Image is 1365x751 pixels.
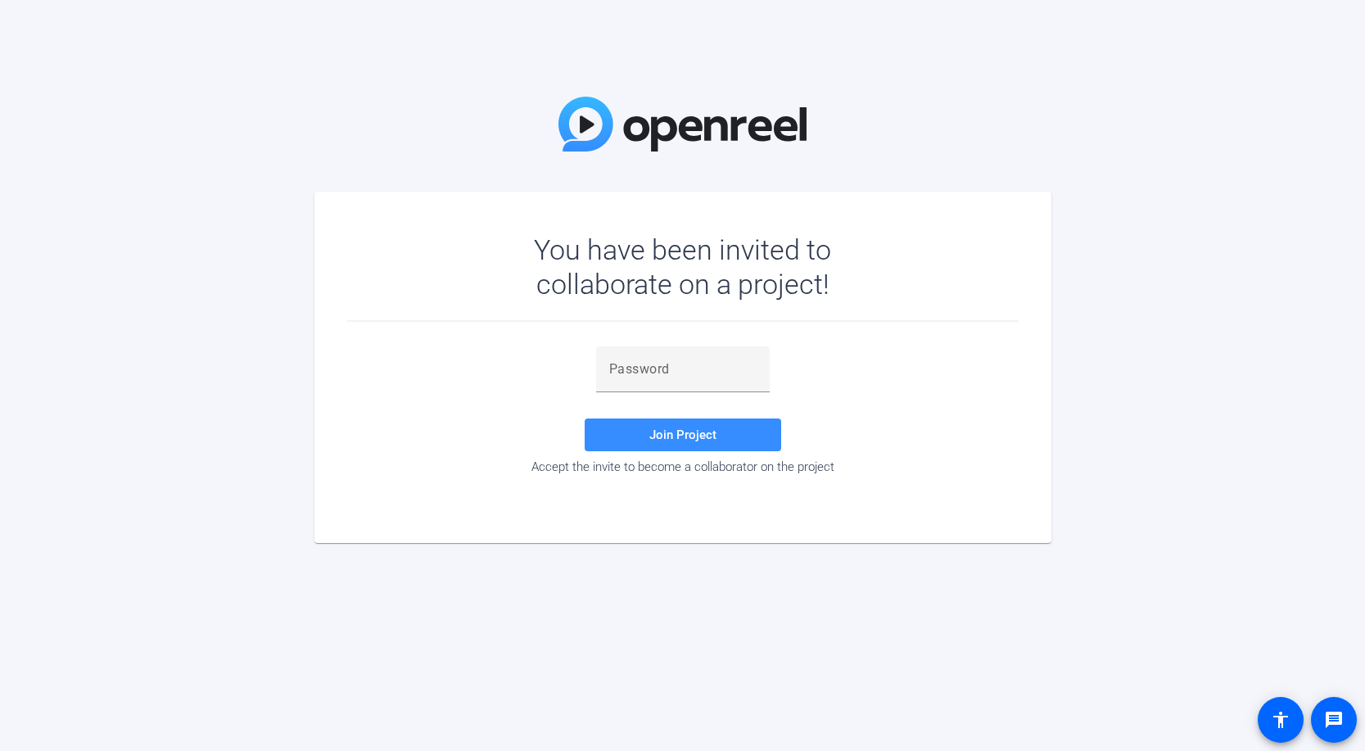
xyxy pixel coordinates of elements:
img: OpenReel Logo [558,97,807,152]
div: You have been invited to collaborate on a project! [486,233,879,301]
mat-icon: message [1324,710,1344,730]
input: Password [609,360,757,379]
mat-icon: accessibility [1271,710,1290,730]
button: Join Project [585,418,781,451]
span: Join Project [649,428,716,442]
div: Accept the invite to become a collaborator on the project [347,459,1019,474]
